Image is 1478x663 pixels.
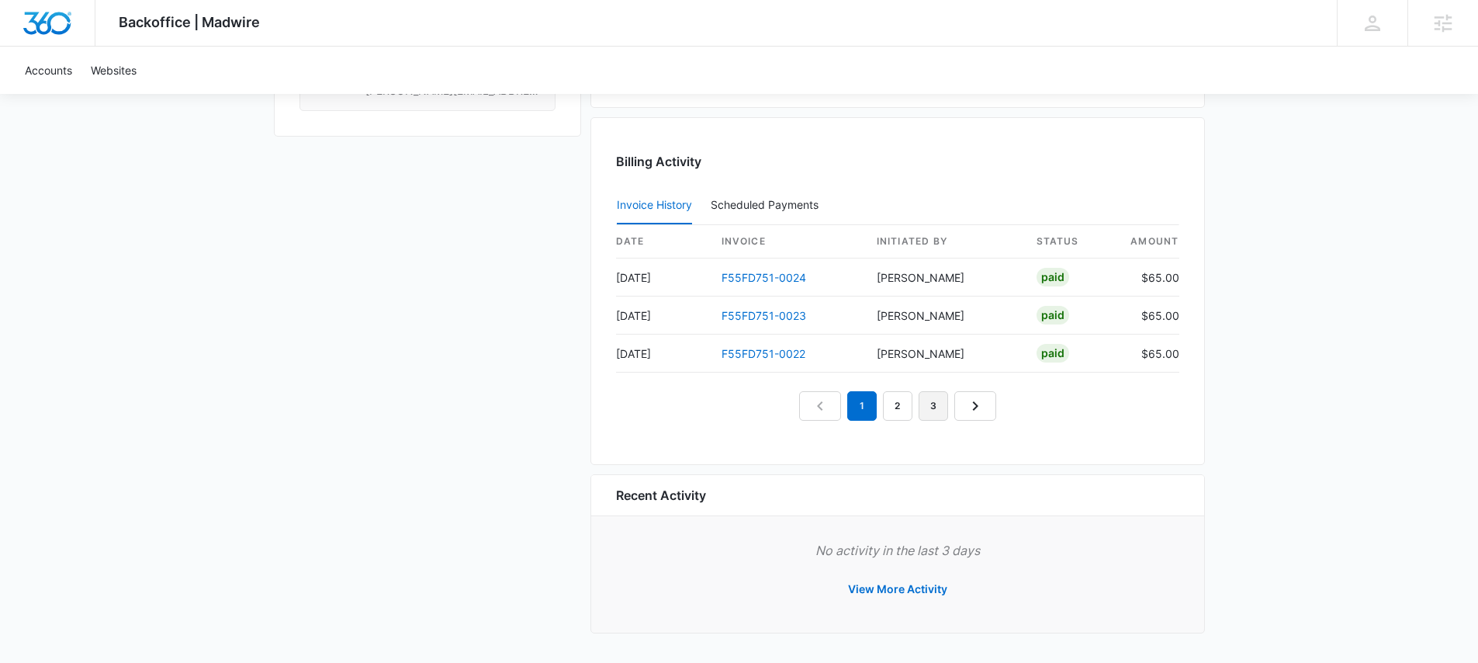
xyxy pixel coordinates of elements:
th: status [1024,225,1117,259]
th: Initiated By [864,225,1024,259]
a: F55FD751-0023 [722,309,806,322]
th: amount [1117,225,1179,259]
a: Accounts [16,47,81,94]
div: Scheduled Payments [711,200,825,210]
th: date [616,225,709,259]
a: F55FD751-0024 [722,271,806,284]
div: Paid [1037,344,1069,363]
nav: Pagination [799,391,996,421]
h6: Recent Activity [616,486,706,505]
a: Websites [81,47,146,94]
td: $65.00 [1117,335,1179,373]
a: Next Page [954,391,996,421]
a: F55FD751-0022 [722,347,805,360]
td: $65.00 [1117,259,1179,297]
td: $65.00 [1117,297,1179,335]
a: Page 3 [919,391,948,421]
td: [DATE] [616,335,709,373]
h3: Billing Activity [616,152,1179,171]
span: Backoffice | Madwire [119,14,260,30]
td: [DATE] [616,297,709,335]
button: View More Activity [832,571,963,608]
p: No activity in the last 3 days [616,541,1179,560]
em: 1 [847,391,877,421]
th: invoice [709,225,864,259]
a: Page 2 [883,391,912,421]
div: Paid [1037,268,1069,286]
button: Invoice History [617,187,692,224]
td: [PERSON_NAME] [864,259,1024,297]
div: Paid [1037,306,1069,325]
td: [DATE] [616,259,709,297]
td: [PERSON_NAME] [864,335,1024,373]
td: [PERSON_NAME] [864,297,1024,335]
